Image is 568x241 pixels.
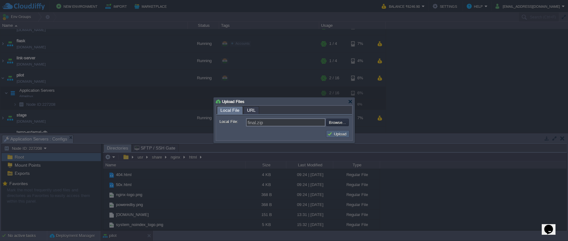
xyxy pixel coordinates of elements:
[327,131,348,137] button: Upload
[219,118,245,125] label: Local File:
[222,99,244,104] span: Upload Files
[542,216,562,235] iframe: chat widget
[220,106,239,114] span: Local File
[247,106,256,114] span: URL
